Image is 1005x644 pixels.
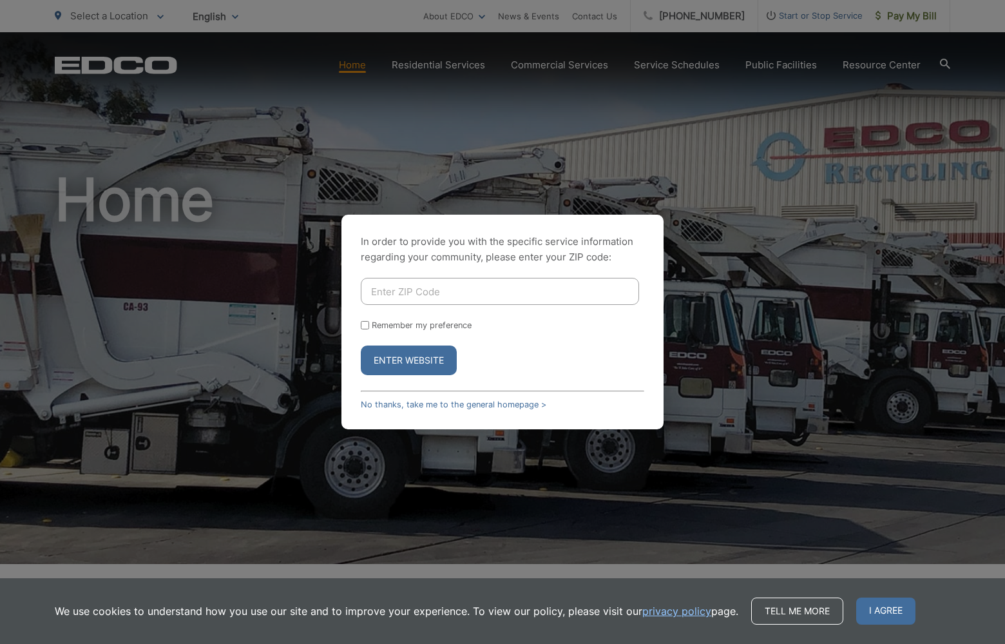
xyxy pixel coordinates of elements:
a: No thanks, take me to the general homepage > [361,400,546,409]
span: I agree [856,598,915,625]
a: Tell me more [751,598,843,625]
a: privacy policy [642,603,711,619]
p: We use cookies to understand how you use our site and to improve your experience. To view our pol... [55,603,738,619]
label: Remember my preference [372,320,472,330]
button: Enter Website [361,346,457,375]
input: Enter ZIP Code [361,278,639,305]
p: In order to provide you with the specific service information regarding your community, please en... [361,234,644,265]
